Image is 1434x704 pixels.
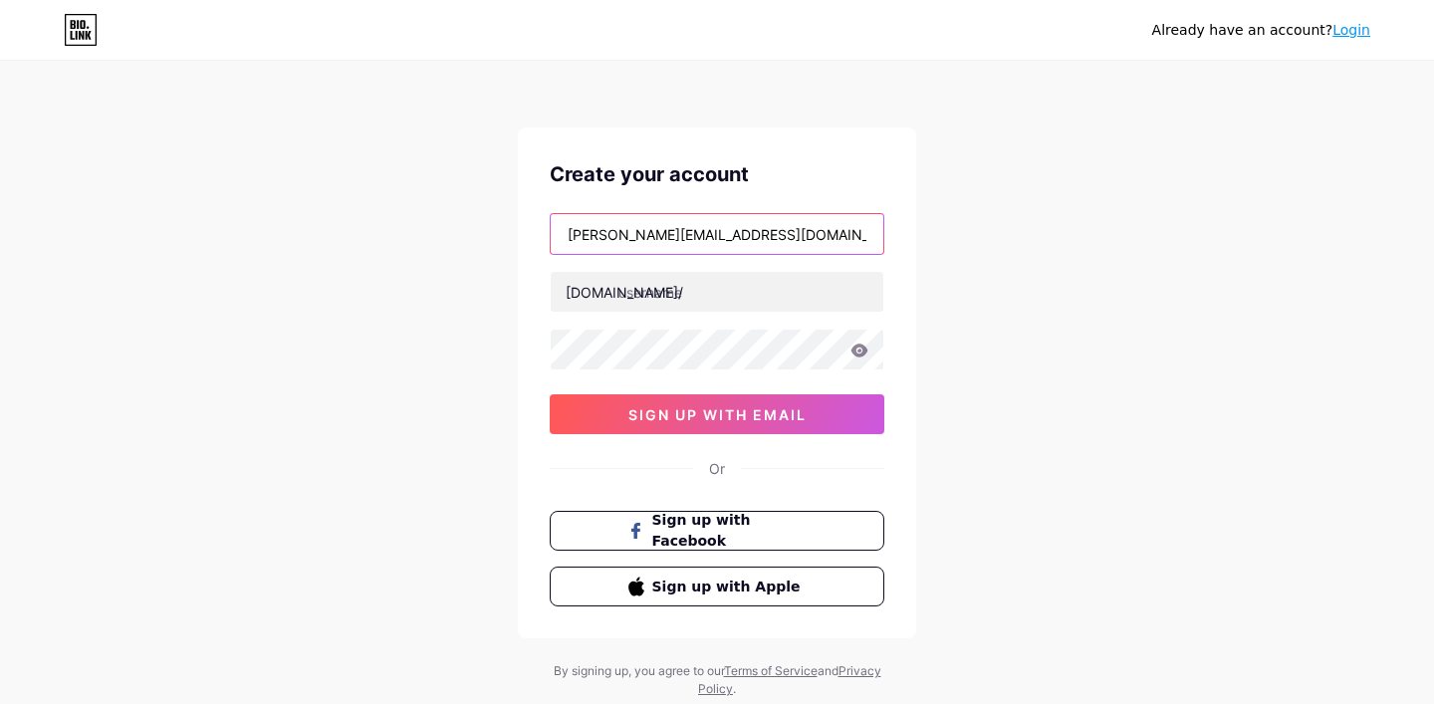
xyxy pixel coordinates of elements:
[550,511,884,551] button: Sign up with Facebook
[628,406,807,423] span: sign up with email
[652,577,807,597] span: Sign up with Apple
[1332,22,1370,38] a: Login
[1152,20,1370,41] div: Already have an account?
[709,458,725,479] div: Or
[550,567,884,606] button: Sign up with Apple
[652,510,807,552] span: Sign up with Facebook
[551,214,883,254] input: Email
[550,159,884,189] div: Create your account
[550,394,884,434] button: sign up with email
[566,282,683,303] div: [DOMAIN_NAME]/
[724,663,818,678] a: Terms of Service
[551,272,883,312] input: username
[548,662,886,698] div: By signing up, you agree to our and .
